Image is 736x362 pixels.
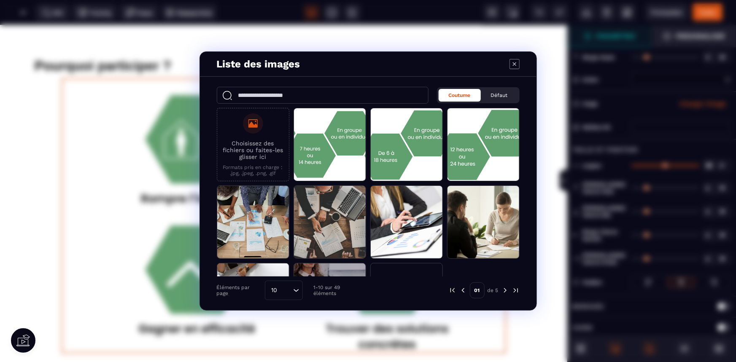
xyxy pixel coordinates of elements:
[268,286,280,295] span: 10
[24,32,555,48] div: Pourquoi participer ?
[280,286,291,295] input: Search for option
[217,58,300,70] h4: Liste des images
[501,287,509,294] img: next
[470,282,485,298] p: 01
[313,284,361,296] p: 1-10 sur 49 éléments
[217,284,261,296] p: Éléments par page
[488,287,499,294] p: de 5
[62,53,506,328] img: 8fd6ad3c35460a3dd52a06eee6ee70bf_Capture_d'%C3%A9cran_2025-09-10_151940.png
[221,140,285,160] p: Choisissez des fichiers ou faites-les glisser ici
[459,287,467,294] img: prev
[512,287,520,294] img: next
[221,164,285,176] p: Formats pris en charge : .jpg, .jpeg, .png, .gif
[449,287,456,294] img: prev
[449,92,471,98] span: Coutume
[491,92,508,98] span: Défaut
[265,281,303,300] div: Search for option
